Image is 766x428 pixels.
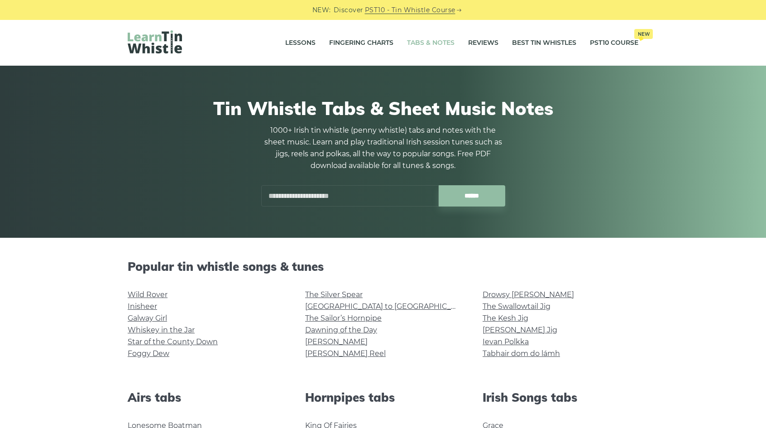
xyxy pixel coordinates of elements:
[305,326,377,334] a: Dawning of the Day
[634,29,653,39] span: New
[305,337,368,346] a: [PERSON_NAME]
[305,314,382,322] a: The Sailor’s Hornpipe
[305,302,472,311] a: [GEOGRAPHIC_DATA] to [GEOGRAPHIC_DATA]
[305,390,461,404] h2: Hornpipes tabs
[483,302,551,311] a: The Swallowtail Jig
[128,30,182,53] img: LearnTinWhistle.com
[483,326,557,334] a: [PERSON_NAME] Jig
[128,337,218,346] a: Star of the County Down
[128,290,168,299] a: Wild Rover
[512,32,576,54] a: Best Tin Whistles
[305,349,386,358] a: [PERSON_NAME] Reel
[305,290,363,299] a: The Silver Spear
[261,125,505,172] p: 1000+ Irish tin whistle (penny whistle) tabs and notes with the sheet music. Learn and play tradi...
[483,314,528,322] a: The Kesh Jig
[329,32,393,54] a: Fingering Charts
[128,260,638,274] h2: Popular tin whistle songs & tunes
[128,97,638,119] h1: Tin Whistle Tabs & Sheet Music Notes
[285,32,316,54] a: Lessons
[128,326,195,334] a: Whiskey in the Jar
[468,32,498,54] a: Reviews
[407,32,455,54] a: Tabs & Notes
[483,349,560,358] a: Tabhair dom do lámh
[483,337,529,346] a: Ievan Polkka
[128,302,157,311] a: Inisheer
[128,349,169,358] a: Foggy Dew
[128,314,167,322] a: Galway Girl
[483,290,574,299] a: Drowsy [PERSON_NAME]
[128,390,283,404] h2: Airs tabs
[483,390,638,404] h2: Irish Songs tabs
[590,32,638,54] a: PST10 CourseNew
